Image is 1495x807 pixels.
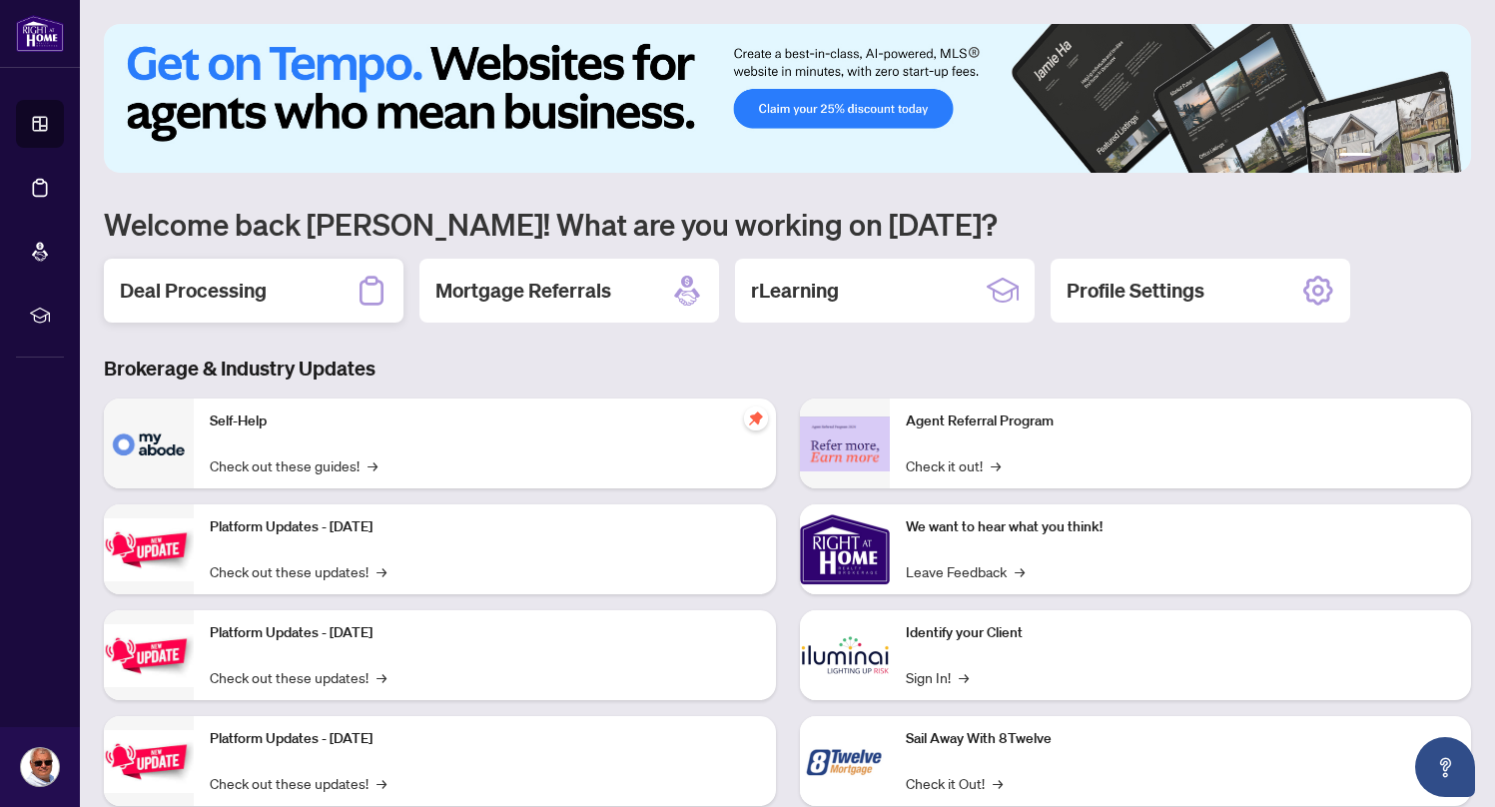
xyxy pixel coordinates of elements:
[120,277,267,305] h2: Deal Processing
[104,399,194,488] img: Self-Help
[104,24,1471,173] img: Slide 0
[1339,153,1371,161] button: 1
[906,560,1025,582] a: Leave Feedback→
[210,666,386,688] a: Check out these updates!→
[104,730,194,793] img: Platform Updates - June 23, 2025
[104,355,1471,383] h3: Brokerage & Industry Updates
[1395,153,1403,161] button: 3
[906,622,1456,644] p: Identify your Client
[744,406,768,430] span: pushpin
[1443,153,1451,161] button: 6
[800,610,890,700] img: Identify your Client
[1067,277,1204,305] h2: Profile Settings
[21,748,59,786] img: Profile Icon
[210,410,760,432] p: Self-Help
[376,560,386,582] span: →
[906,666,969,688] a: Sign In!→
[376,666,386,688] span: →
[210,772,386,794] a: Check out these updates!→
[210,728,760,750] p: Platform Updates - [DATE]
[104,624,194,687] img: Platform Updates - July 8, 2025
[210,622,760,644] p: Platform Updates - [DATE]
[210,454,377,476] a: Check out these guides!→
[906,454,1001,476] a: Check it out!→
[991,454,1001,476] span: →
[104,518,194,581] img: Platform Updates - July 21, 2025
[1411,153,1419,161] button: 4
[800,716,890,806] img: Sail Away With 8Twelve
[368,454,377,476] span: →
[1015,560,1025,582] span: →
[959,666,969,688] span: →
[376,772,386,794] span: →
[104,205,1471,243] h1: Welcome back [PERSON_NAME]! What are you working on [DATE]?
[906,516,1456,538] p: We want to hear what you think!
[1427,153,1435,161] button: 5
[906,728,1456,750] p: Sail Away With 8Twelve
[751,277,839,305] h2: rLearning
[800,416,890,471] img: Agent Referral Program
[210,560,386,582] a: Check out these updates!→
[1415,737,1475,797] button: Open asap
[800,504,890,594] img: We want to hear what you think!
[993,772,1003,794] span: →
[1379,153,1387,161] button: 2
[906,410,1456,432] p: Agent Referral Program
[16,15,64,52] img: logo
[210,516,760,538] p: Platform Updates - [DATE]
[906,772,1003,794] a: Check it Out!→
[435,277,611,305] h2: Mortgage Referrals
